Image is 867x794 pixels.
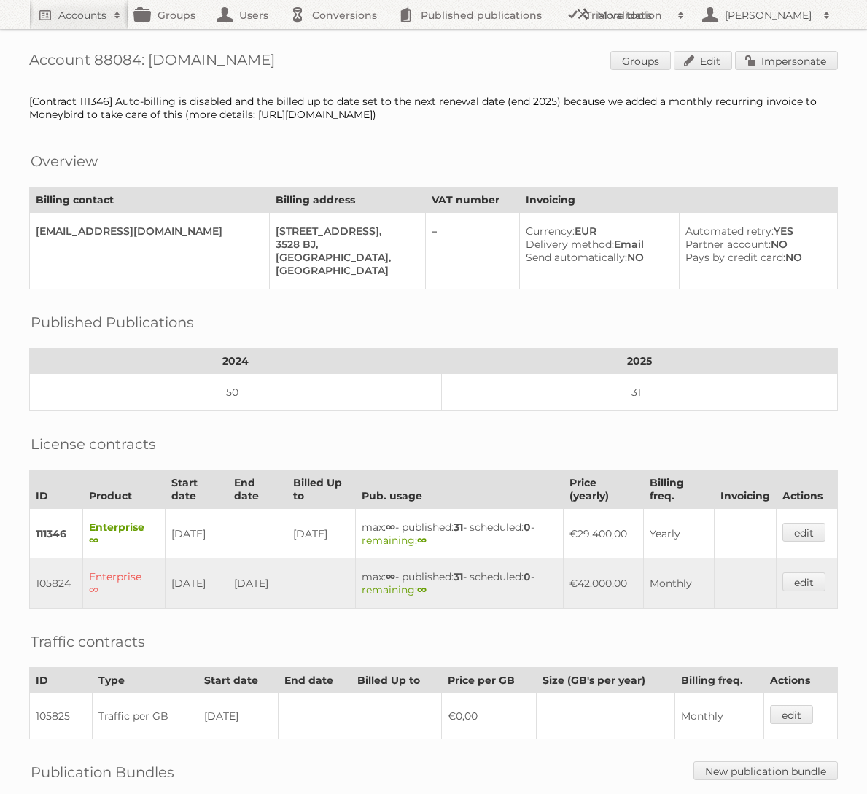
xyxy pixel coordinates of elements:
[520,187,838,213] th: Invoicing
[386,570,395,583] strong: ∞
[610,51,671,70] a: Groups
[441,374,837,411] td: 31
[83,558,166,609] td: Enterprise ∞
[764,668,838,693] th: Actions
[276,225,413,238] div: [STREET_ADDRESS],
[362,534,427,547] span: remaining:
[685,238,771,251] span: Partner account:
[564,509,644,559] td: €29.400,00
[166,509,228,559] td: [DATE]
[674,668,763,693] th: Billing freq.
[58,8,106,23] h2: Accounts
[351,668,442,693] th: Billed Up to
[29,95,838,121] div: [Contract 111346] Auto-billing is disabled and the billed up to date set to the next renewal date...
[31,761,174,783] h2: Publication Bundles
[31,631,145,653] h2: Traffic contracts
[735,51,838,70] a: Impersonate
[93,693,198,739] td: Traffic per GB
[30,558,83,609] td: 105824
[228,470,287,509] th: End date
[426,187,520,213] th: VAT number
[526,251,627,264] span: Send automatically:
[782,572,825,591] a: edit
[356,509,564,559] td: max: - published: - scheduled: -
[287,509,355,559] td: [DATE]
[526,251,667,264] div: NO
[524,521,531,534] strong: 0
[386,521,395,534] strong: ∞
[276,264,413,277] div: [GEOGRAPHIC_DATA]
[685,225,825,238] div: YES
[564,470,644,509] th: Price (yearly)
[166,470,228,509] th: Start date
[685,238,825,251] div: NO
[685,225,774,238] span: Automated retry:
[356,558,564,609] td: max: - published: - scheduled: -
[417,583,427,596] strong: ∞
[426,213,520,289] td: –
[356,470,564,509] th: Pub. usage
[30,693,93,739] td: 105825
[30,470,83,509] th: ID
[714,470,776,509] th: Invoicing
[537,668,674,693] th: Size (GB's per year)
[30,187,270,213] th: Billing contact
[198,693,278,739] td: [DATE]
[362,583,427,596] span: remaining:
[693,761,838,780] a: New publication bundle
[685,251,825,264] div: NO
[721,8,816,23] h2: [PERSON_NAME]
[644,558,715,609] td: Monthly
[287,470,355,509] th: Billed Up to
[93,668,198,693] th: Type
[83,509,166,559] td: Enterprise ∞
[441,693,537,739] td: €0,00
[782,523,825,542] a: edit
[270,187,426,213] th: Billing address
[30,349,442,374] th: 2024
[770,705,813,724] a: edit
[597,8,670,23] h2: More tools
[29,51,838,73] h1: Account 88084: [DOMAIN_NAME]
[454,570,463,583] strong: 31
[228,558,287,609] td: [DATE]
[417,534,427,547] strong: ∞
[526,225,575,238] span: Currency:
[278,668,351,693] th: End date
[31,150,98,172] h2: Overview
[198,668,278,693] th: Start date
[31,311,194,333] h2: Published Publications
[30,509,83,559] td: 111346
[524,570,531,583] strong: 0
[526,238,667,251] div: Email
[644,509,715,559] td: Yearly
[441,349,837,374] th: 2025
[685,251,785,264] span: Pays by credit card:
[526,238,614,251] span: Delivery method:
[83,470,166,509] th: Product
[31,433,156,455] h2: License contracts
[674,693,763,739] td: Monthly
[441,668,537,693] th: Price per GB
[526,225,667,238] div: EUR
[674,51,732,70] a: Edit
[776,470,837,509] th: Actions
[644,470,715,509] th: Billing freq.
[454,521,463,534] strong: 31
[276,238,413,251] div: 3528 BJ,
[276,251,413,264] div: [GEOGRAPHIC_DATA],
[166,558,228,609] td: [DATE]
[36,225,257,238] div: [EMAIL_ADDRESS][DOMAIN_NAME]
[564,558,644,609] td: €42.000,00
[30,374,442,411] td: 50
[30,668,93,693] th: ID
